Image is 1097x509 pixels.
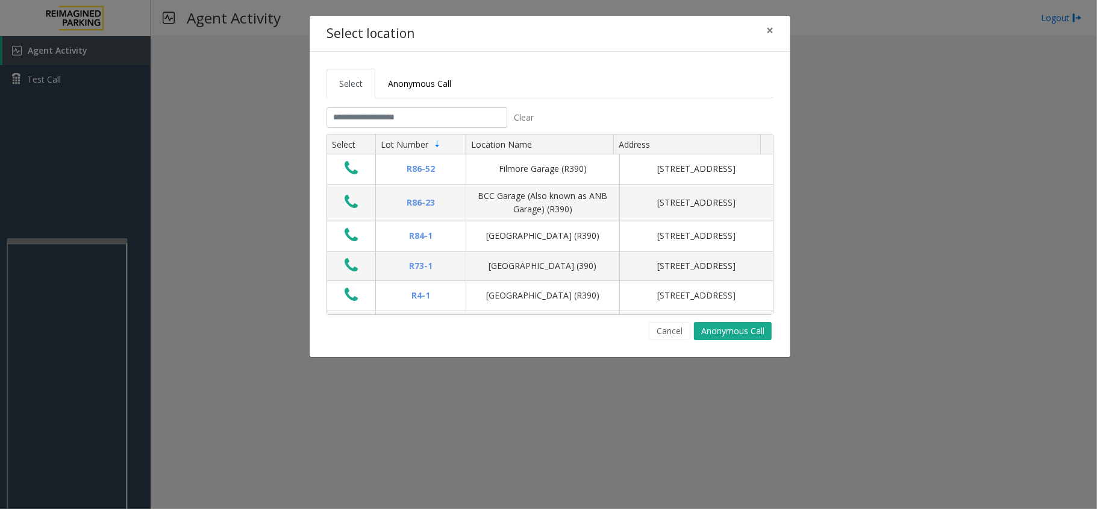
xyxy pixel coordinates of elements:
div: [GEOGRAPHIC_DATA] (R390) [473,229,612,242]
div: [STREET_ADDRESS] [627,229,766,242]
span: Address [619,139,650,150]
span: Select [339,78,363,89]
h4: Select location [327,24,414,43]
div: R4-1 [383,289,458,302]
ul: Tabs [327,69,774,98]
div: Filmore Garage (R390) [473,162,612,175]
button: Clear [507,107,541,128]
div: [STREET_ADDRESS] [627,162,766,175]
div: R86-52 [383,162,458,175]
span: Location Name [471,139,532,150]
div: [GEOGRAPHIC_DATA] (390) [473,259,612,273]
button: Close [758,16,782,45]
button: Cancel [649,322,690,340]
div: BCC Garage (Also known as ANB Garage) (R390) [473,189,612,217]
div: [STREET_ADDRESS] [627,259,766,273]
div: [STREET_ADDRESS] [627,196,766,209]
div: Data table [327,134,773,314]
th: Select [327,134,375,155]
button: Anonymous Call [694,322,772,340]
span: Sortable [433,139,442,149]
span: Anonymous Call [388,78,451,89]
div: [GEOGRAPHIC_DATA] (R390) [473,289,612,302]
span: × [766,22,774,39]
span: Lot Number [381,139,428,150]
div: R73-1 [383,259,458,273]
div: [STREET_ADDRESS] [627,289,766,302]
div: R86-23 [383,196,458,209]
div: R84-1 [383,229,458,242]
